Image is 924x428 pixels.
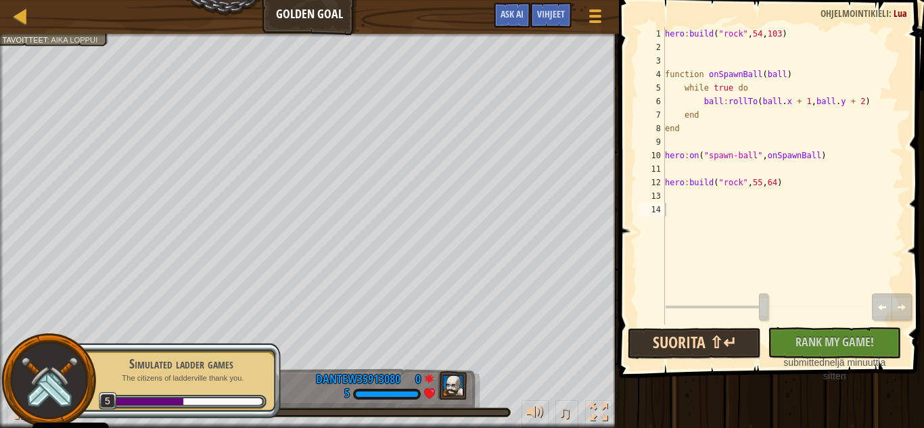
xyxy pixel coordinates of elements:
span: 5 [99,392,117,410]
div: 4 [638,68,665,81]
button: Toggle fullscreen [585,400,612,428]
span: : [889,7,894,20]
div: 11 [638,162,665,176]
img: swords.png [18,350,80,412]
div: 6 [638,95,665,108]
span: Aika loppui [51,35,97,44]
div: DanteW35913080 [316,371,400,388]
span: : [47,35,51,44]
div: 2 [638,41,665,54]
div: 13 [638,189,665,203]
button: Aänenvoimakkuus [522,400,549,428]
button: Näytä pelivalikko [578,3,612,34]
div: 14 [638,203,665,216]
span: Ask AI [501,7,524,20]
div: 8 [638,122,665,135]
span: Lua [894,7,907,20]
div: 5 [638,81,665,95]
button: Ctrl/Cmd + Alt + [: Step Backward [872,293,892,320]
button: ♫ [555,400,578,428]
img: thang_avatar_frame.png [438,371,467,400]
p: The citizens of ladderville thank you. [96,373,267,383]
div: 5 [344,388,350,400]
span: ♫ [558,402,572,423]
button: Suorita ⇧↵ [628,328,761,359]
div: 1 [638,27,665,41]
button: Rank My Game! [768,327,901,358]
div: Simulated ladder games [96,354,267,373]
span: Rank My Game! [795,333,874,350]
span: Tavoitteet [2,35,47,44]
div: 0 [407,371,421,383]
span: Ohjelmointikieli [821,7,889,20]
span: Vihjeet [537,7,565,20]
div: neljä minuuttia sitten [775,356,894,383]
div: 12 [638,176,665,189]
button: Ctrl/Cmd + Alt + ]: Step Forward [892,293,912,320]
div: 7 [638,108,665,122]
span: submitted [783,357,825,368]
div: 10 [638,149,665,162]
div: 9 [638,135,665,149]
button: Ask AI [494,3,530,28]
div: 3 [638,54,665,68]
